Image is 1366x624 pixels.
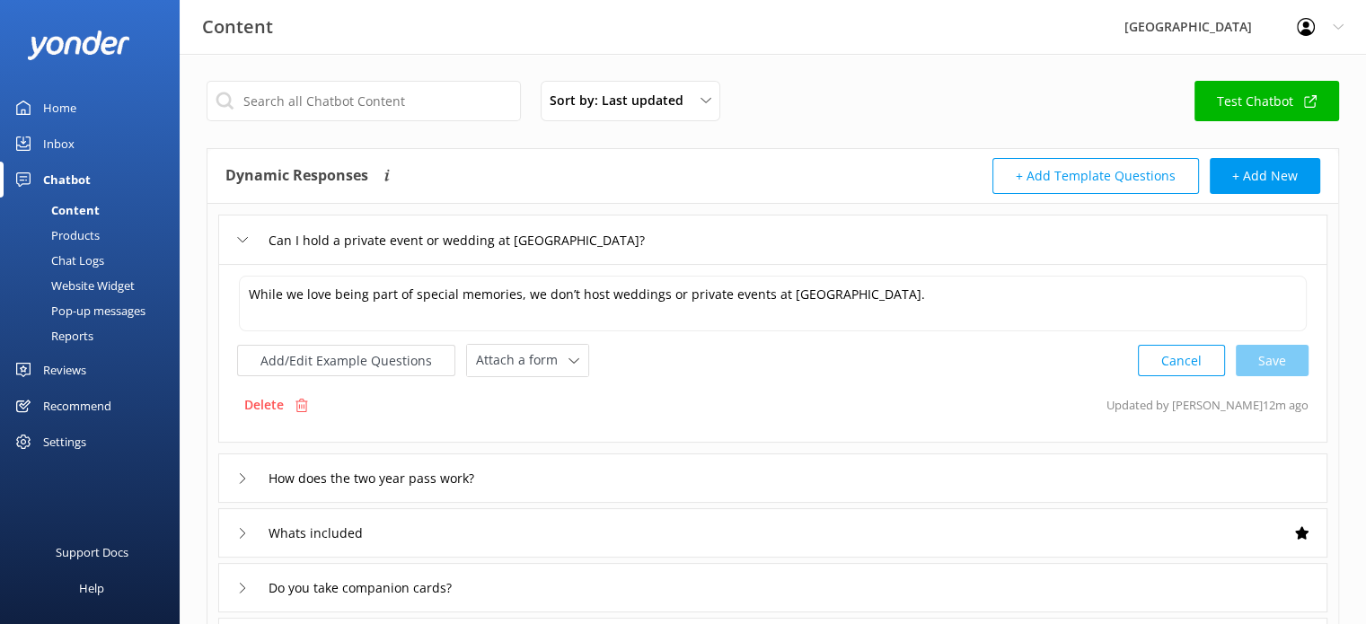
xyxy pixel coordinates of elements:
[476,350,568,370] span: Attach a form
[11,298,145,323] div: Pop-up messages
[43,388,111,424] div: Recommend
[43,126,75,162] div: Inbox
[11,223,180,248] a: Products
[1138,345,1225,376] button: Cancel
[11,248,104,273] div: Chat Logs
[11,323,180,348] a: Reports
[11,273,135,298] div: Website Widget
[550,91,694,110] span: Sort by: Last updated
[79,570,104,606] div: Help
[11,198,180,223] a: Content
[225,158,368,194] h4: Dynamic Responses
[11,198,100,223] div: Content
[56,534,128,570] div: Support Docs
[43,424,86,460] div: Settings
[207,81,521,121] input: Search all Chatbot Content
[11,273,180,298] a: Website Widget
[43,352,86,388] div: Reviews
[239,276,1307,331] textarea: While we love being part of special memories, we don’t host weddings or private events at [GEOGRA...
[1106,388,1309,422] p: Updated by [PERSON_NAME] 12m ago
[27,31,130,60] img: yonder-white-logo.png
[11,298,180,323] a: Pop-up messages
[1194,81,1339,121] a: Test Chatbot
[1210,158,1320,194] button: + Add New
[11,323,93,348] div: Reports
[202,13,273,41] h3: Content
[244,395,284,415] p: Delete
[11,248,180,273] a: Chat Logs
[43,162,91,198] div: Chatbot
[43,90,76,126] div: Home
[992,158,1199,194] button: + Add Template Questions
[237,345,455,376] button: Add/Edit Example Questions
[11,223,100,248] div: Products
